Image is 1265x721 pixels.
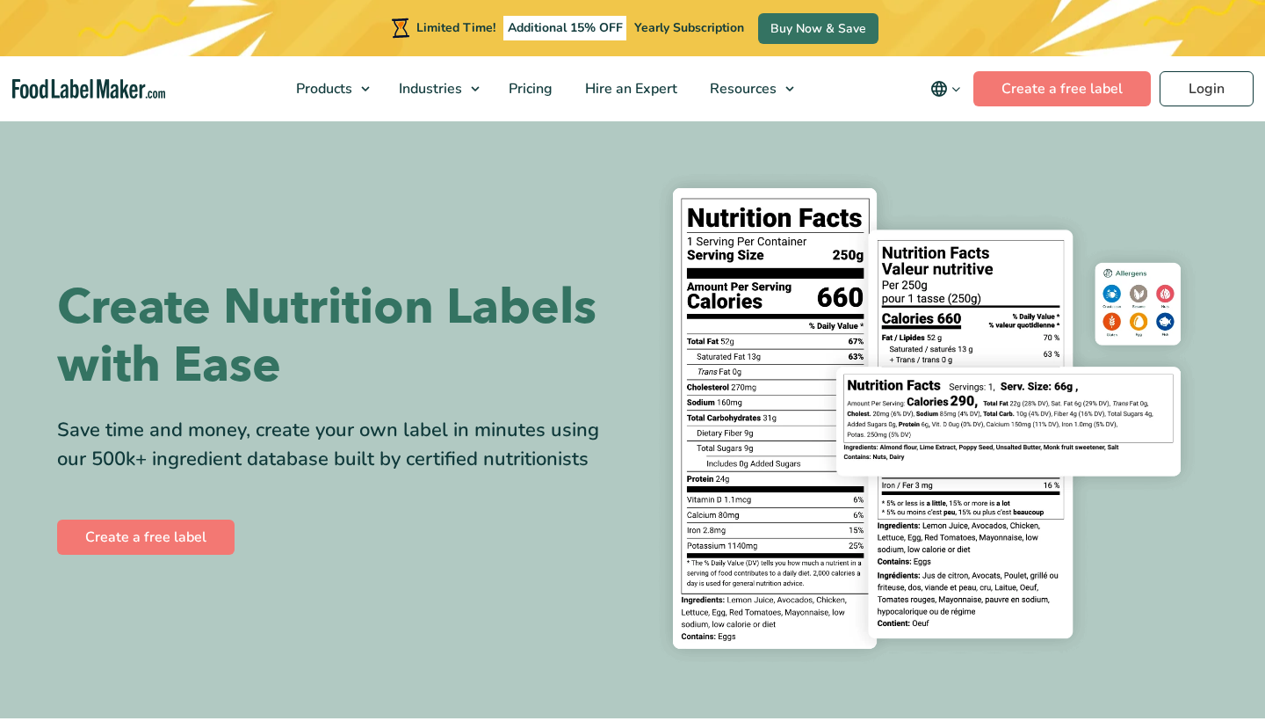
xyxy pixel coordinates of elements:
[503,16,627,40] span: Additional 15% OFF
[57,520,235,555] a: Create a free label
[57,416,619,474] div: Save time and money, create your own label in minutes using our 500k+ ingredient database built b...
[758,13,878,44] a: Buy Now & Save
[291,79,354,98] span: Products
[280,56,379,121] a: Products
[569,56,690,121] a: Hire an Expert
[580,79,679,98] span: Hire an Expert
[57,279,619,395] h1: Create Nutrition Labels with Ease
[416,19,495,36] span: Limited Time!
[1160,71,1254,106] a: Login
[973,71,1151,106] a: Create a free label
[705,79,778,98] span: Resources
[634,19,744,36] span: Yearly Subscription
[493,56,565,121] a: Pricing
[694,56,803,121] a: Resources
[383,56,488,121] a: Industries
[503,79,554,98] span: Pricing
[394,79,464,98] span: Industries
